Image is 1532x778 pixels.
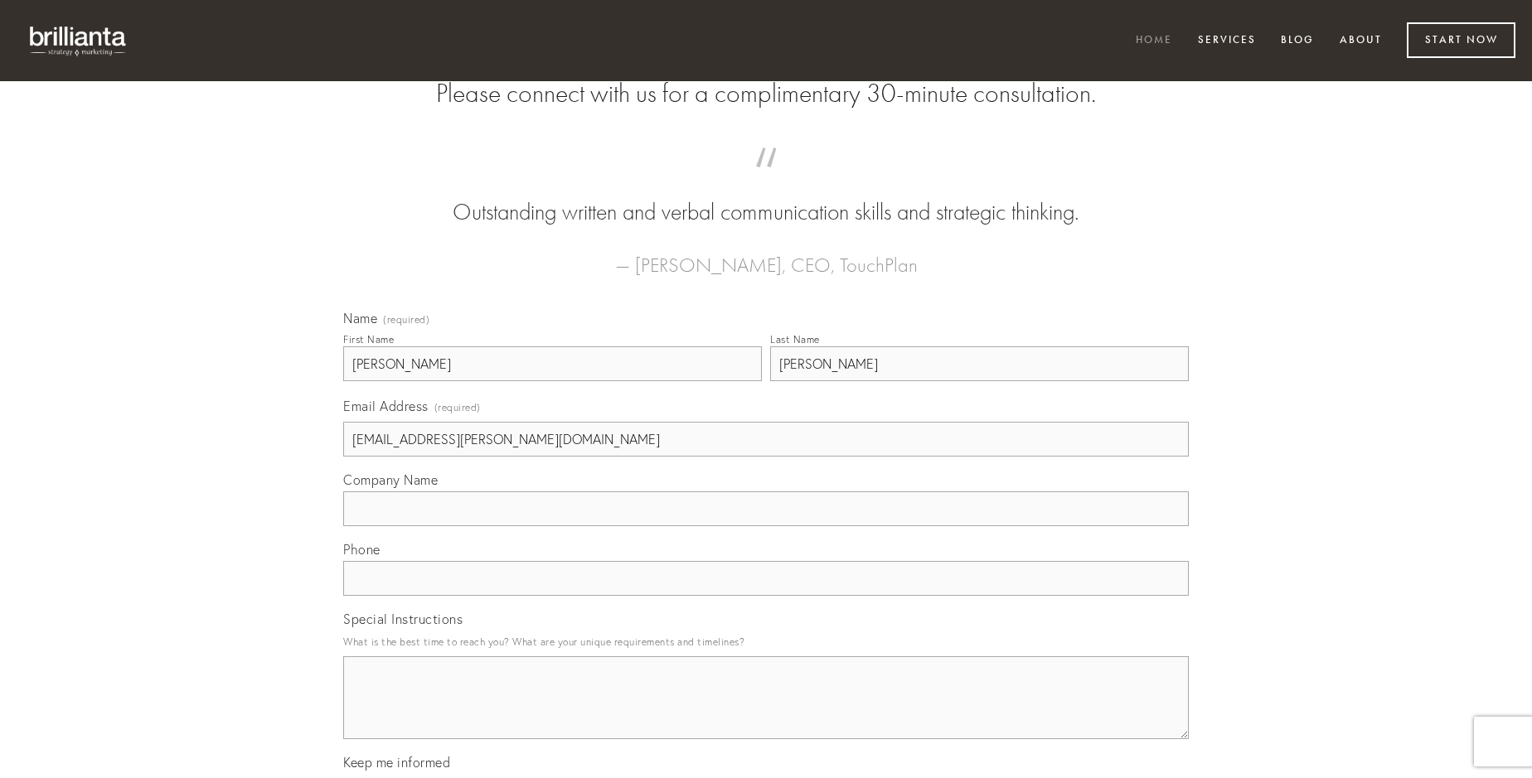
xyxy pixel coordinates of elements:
[1270,27,1325,55] a: Blog
[434,396,481,418] span: (required)
[343,333,394,346] div: First Name
[17,17,141,65] img: brillianta - research, strategy, marketing
[1187,27,1267,55] a: Services
[343,541,381,558] span: Phone
[370,229,1162,282] figcaption: — [PERSON_NAME], CEO, TouchPlan
[343,78,1189,109] h2: Please connect with us for a complimentary 30-minute consultation.
[343,310,377,326] span: Name
[343,471,438,488] span: Company Name
[1329,27,1393,55] a: About
[1125,27,1183,55] a: Home
[370,164,1162,196] span: “
[343,754,450,771] span: Keep me informed
[343,631,1189,653] p: What is the best time to reach you? What are your unique requirements and timelines?
[370,164,1162,229] blockquote: Outstanding written and verbal communication skills and strategic thinking.
[343,398,429,414] span: Email Address
[770,333,820,346] div: Last Name
[383,315,429,325] span: (required)
[1407,22,1515,58] a: Start Now
[343,611,463,627] span: Special Instructions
